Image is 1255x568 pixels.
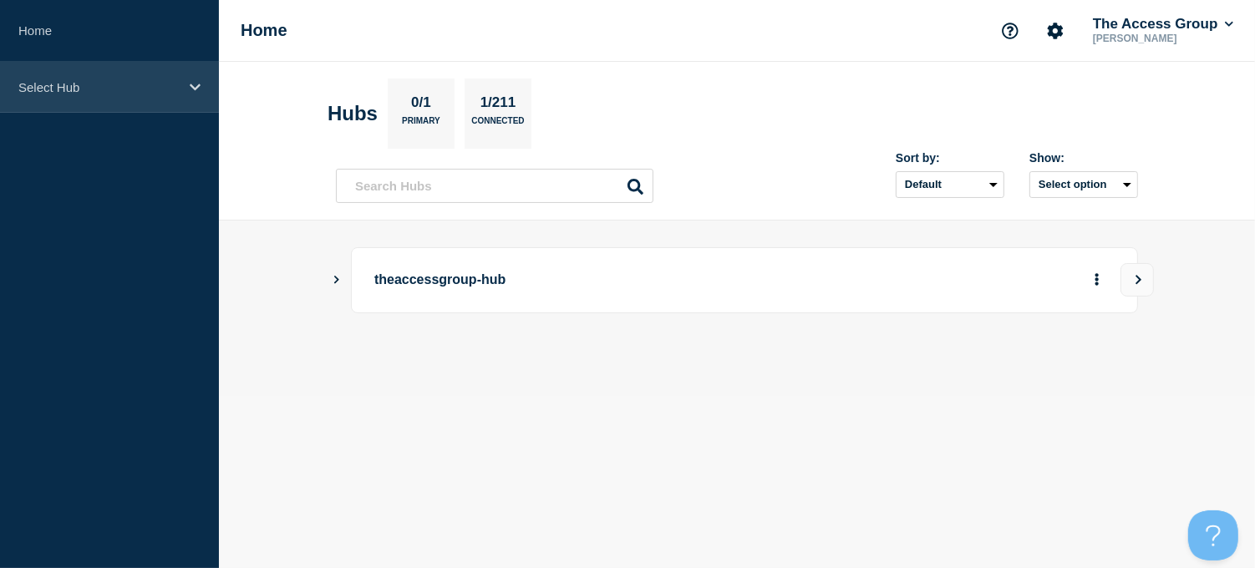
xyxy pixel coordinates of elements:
[374,265,836,296] p: theaccessgroup-hub
[1029,171,1138,198] button: Select option
[18,80,179,94] p: Select Hub
[333,274,341,287] button: Show Connected Hubs
[1120,263,1154,297] button: View
[993,13,1028,48] button: Support
[896,171,1004,198] select: Sort by
[402,116,440,134] p: Primary
[336,169,653,203] input: Search Hubs
[1086,265,1108,296] button: More actions
[1090,33,1237,44] p: [PERSON_NAME]
[1090,16,1237,33] button: The Access Group
[328,102,378,125] h2: Hubs
[405,94,438,116] p: 0/1
[1029,151,1138,165] div: Show:
[1038,13,1073,48] button: Account settings
[896,151,1004,165] div: Sort by:
[474,94,522,116] p: 1/211
[241,21,287,40] h1: Home
[471,116,524,134] p: Connected
[1188,510,1238,560] iframe: Help Scout Beacon - Open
